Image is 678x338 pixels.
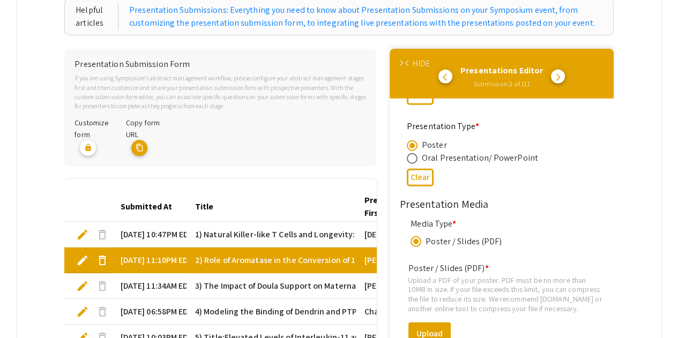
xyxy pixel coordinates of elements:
[364,194,422,220] div: Presenter 1 First Name
[112,273,187,299] mat-cell: [DATE] 11:34AM EDT
[121,200,172,213] div: Submitted At
[8,290,46,330] iframe: Chat
[474,79,530,88] span: Submission 2 of 111
[129,4,602,29] a: Presentation Submissions: Everything you need to know about Presentation Submissions on your Symp...
[408,275,604,313] div: Upload a PDF of your poster. PDF must be no more than 10MB in size. If your file exceeds this lim...
[121,200,182,213] div: Submitted At
[398,60,405,67] span: arrow_forward_ios
[422,152,538,164] div: Oral Presentation/ PowerPoint
[96,305,109,318] span: delete
[76,4,118,29] div: Helpful articles
[364,194,412,220] div: Presenter 1 First Name
[438,70,452,84] button: go to previous presentation
[96,254,109,267] span: delete
[112,247,187,273] mat-cell: [DATE] 11:10PM EDT
[74,59,366,69] h6: Presentation Submission Form
[356,273,430,299] mat-cell: [PERSON_NAME]
[96,280,109,292] span: delete
[74,73,366,110] p: If you are using Symposium’s abstract management workflow, please configure your abstract managem...
[126,117,160,139] span: Copy form URL
[411,218,456,229] mat-label: Media Type
[356,247,430,273] mat-cell: [PERSON_NAME]
[405,60,412,67] span: arrow_back_ios
[460,65,543,76] span: Presentations Editor
[407,169,434,186] button: Clear
[195,200,213,213] div: Title
[356,299,430,325] mat-cell: Chandralekha
[426,235,502,248] div: Poster / Slides (PDF)
[195,305,405,318] span: 4) Modeling the Binding of Dendrin and PTPN14 to KIBRA
[412,57,430,70] div: HIDE
[76,254,89,267] span: edit
[356,222,430,247] mat-cell: [DEMOGRAPHIC_DATA]
[554,73,563,81] span: arrow_forward_ios
[80,140,96,156] mat-icon: lock
[195,200,223,213] div: Title
[112,299,187,325] mat-cell: [DATE] 06:58PM EDT
[76,305,89,318] span: edit
[195,254,604,267] span: 2) Role of Aromatase in the Conversion of 11-Oxyandrogens to [MEDICAL_DATA]: Mechanisms and Impli...
[408,262,488,274] mat-label: Poster / Slides (PDF)
[96,228,109,241] span: delete
[76,228,89,241] span: edit
[112,222,187,247] mat-cell: [DATE] 10:47PM EDT
[422,139,447,152] div: Poster
[551,70,565,84] button: go to next presentation
[76,280,89,292] span: edit
[400,196,604,212] div: Presentation Media
[195,228,444,241] span: 1) Natural Killer-like T Cells and Longevity: A Comparative Analysis
[443,73,451,81] span: arrow_back_ios
[74,117,108,139] span: Customize form
[407,121,479,132] mat-label: Presentation Type
[131,140,147,156] mat-icon: copy URL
